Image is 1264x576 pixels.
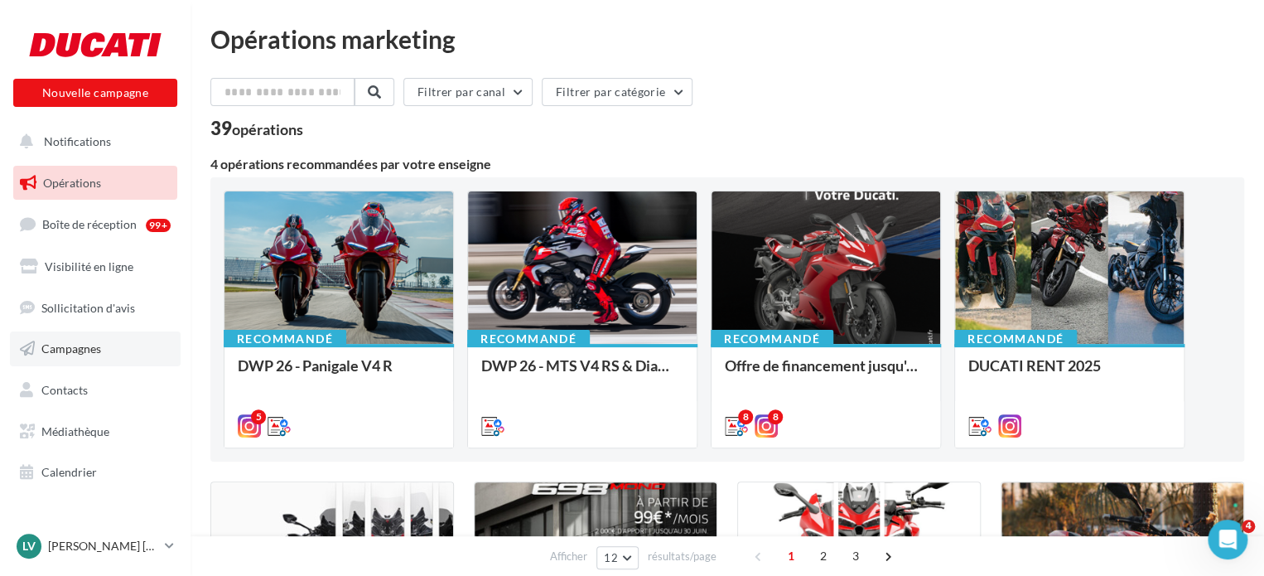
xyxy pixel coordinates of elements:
div: 4 opérations recommandées par votre enseigne [210,157,1244,171]
span: Afficher [550,549,587,564]
button: Notifications [10,124,174,159]
div: DWP 26 - MTS V4 RS & Diavel V4 RS [481,357,683,390]
div: Recommandé [467,330,590,348]
div: 99+ [146,219,171,232]
a: Visibilité en ligne [10,249,181,284]
span: Notifications [44,134,111,148]
a: Opérations [10,166,181,201]
span: Lv [22,538,36,554]
p: [PERSON_NAME] [PERSON_NAME] [48,538,158,554]
a: Médiathèque [10,414,181,449]
span: Opérations [43,176,101,190]
div: 39 [210,119,303,138]
div: Recommandé [711,330,833,348]
a: Campagnes [10,332,181,366]
div: DWP 26 - Panigale V4 R [238,357,440,390]
span: Visibilité en ligne [45,259,133,273]
span: Sollicitation d'avis [41,300,135,314]
a: Calendrier [10,455,181,490]
span: Campagnes [41,341,101,356]
div: Recommandé [224,330,346,348]
span: 4 [1242,520,1255,533]
div: 8 [738,409,753,424]
span: 3 [842,543,869,569]
span: résultats/page [648,549,716,564]
a: Contacts [10,373,181,408]
div: DUCATI RENT 2025 [968,357,1170,390]
div: 8 [768,409,783,424]
a: Lv [PERSON_NAME] [PERSON_NAME] [13,530,177,562]
div: 5 [251,409,266,424]
a: Boîte de réception99+ [10,206,181,242]
span: Calendrier [41,465,97,479]
iframe: Intercom live chat [1208,520,1247,559]
button: Filtrer par catégorie [542,78,692,106]
div: opérations [232,122,303,137]
span: Contacts [41,383,88,397]
a: Sollicitation d'avis [10,291,181,326]
span: 2 [810,543,837,569]
button: Nouvelle campagne [13,79,177,107]
div: Recommandé [954,330,1077,348]
button: Filtrer par canal [403,78,533,106]
button: 12 [596,546,639,569]
span: Médiathèque [41,424,109,438]
div: Offre de financement jusqu'au 30 septembre [725,357,927,390]
span: 12 [604,551,618,564]
div: Opérations marketing [210,27,1244,51]
span: 1 [778,543,804,569]
span: Boîte de réception [42,217,137,231]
